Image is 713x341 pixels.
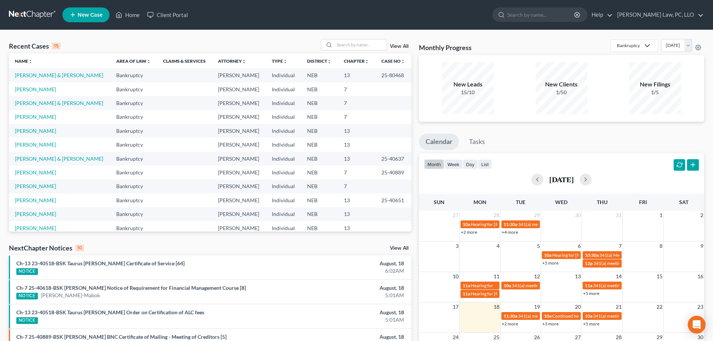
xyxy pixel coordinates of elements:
[212,82,266,96] td: [PERSON_NAME]
[504,283,511,288] span: 10a
[212,124,266,138] td: [PERSON_NAME]
[597,199,608,205] span: Thu
[442,89,494,96] div: 15/10
[110,165,157,179] td: Bankruptcy
[463,283,470,288] span: 11a
[16,309,204,315] a: Ch-13 23-40518-BSK Taurus [PERSON_NAME] Order on Certification of ALC fees
[618,242,622,250] span: 7
[116,58,151,64] a: Area of Lawunfold_more
[301,124,338,138] td: NEB
[280,260,404,267] div: August, 18
[212,207,266,221] td: [PERSON_NAME]
[656,302,663,311] span: 22
[419,43,472,52] h3: Monthly Progress
[266,124,301,138] td: Individual
[533,272,541,281] span: 12
[629,89,681,96] div: 1/5
[544,252,551,258] span: 10a
[301,138,338,151] td: NEB
[615,272,622,281] span: 14
[583,321,599,327] a: +5 more
[617,42,640,49] div: Bankruptcy
[518,222,629,227] span: 341(a) meeting for [PERSON_NAME] & [PERSON_NAME]
[110,110,157,124] td: Bankruptcy
[212,180,266,193] td: [PERSON_NAME]
[462,134,492,150] a: Tasks
[335,39,387,50] input: Search by name...
[452,302,459,311] span: 17
[15,72,103,78] a: [PERSON_NAME] & [PERSON_NAME]
[15,128,56,134] a: [PERSON_NAME]
[502,229,518,235] a: +4 more
[338,165,375,179] td: 7
[112,8,143,22] a: Home
[143,8,192,22] a: Client Portal
[301,193,338,207] td: NEB
[401,59,405,64] i: unfold_more
[496,242,500,250] span: 4
[338,193,375,207] td: 13
[280,333,404,341] div: August, 18
[280,309,404,316] div: August, 18
[338,96,375,110] td: 7
[424,159,444,169] button: month
[280,292,404,299] div: 5:01AM
[542,260,559,266] a: +5 more
[110,193,157,207] td: Bankruptcy
[493,211,500,220] span: 28
[15,197,56,203] a: [PERSON_NAME]
[15,100,103,106] a: [PERSON_NAME] & [PERSON_NAME]
[266,221,301,235] td: Individual
[542,321,559,327] a: +3 more
[390,44,408,49] a: View All
[338,68,375,82] td: 13
[659,242,663,250] span: 8
[16,317,38,324] div: NOTICE
[549,176,574,183] h2: [DATE]
[697,302,704,311] span: 23
[444,159,463,169] button: week
[327,59,332,64] i: unfold_more
[280,316,404,324] div: 5:01AM
[452,272,459,281] span: 10
[365,59,369,64] i: unfold_more
[471,291,568,296] span: Hearing for [PERSON_NAME] & [PERSON_NAME]
[478,159,492,169] button: list
[419,134,459,150] a: Calendar
[301,110,338,124] td: NEB
[266,138,301,151] td: Individual
[301,207,338,221] td: NEB
[266,68,301,82] td: Individual
[307,58,332,64] a: Districtunfold_more
[507,8,575,22] input: Search by name...
[266,110,301,124] td: Individual
[535,80,587,89] div: New Clients
[533,211,541,220] span: 29
[16,285,246,291] a: Ch-7 25-40618-BSK [PERSON_NAME] Notice of Requirement for Financial Management Course [8]
[688,316,706,334] div: Open Intercom Messenger
[593,283,665,288] span: 341(a) meeting for [PERSON_NAME]
[338,180,375,193] td: 7
[9,243,84,252] div: NextChapter Notices
[15,114,56,120] a: [PERSON_NAME]
[344,58,369,64] a: Chapterunfold_more
[593,260,665,266] span: 341(a) meeting for [PERSON_NAME]
[574,302,582,311] span: 20
[552,252,610,258] span: Hearing for [PERSON_NAME]
[110,221,157,235] td: Bankruptcy
[212,96,266,110] td: [PERSON_NAME]
[16,260,185,266] a: Ch-13 23-40518-BSK Taurus [PERSON_NAME] Certificate of Service [64]
[266,207,301,221] td: Individual
[266,82,301,96] td: Individual
[110,138,157,151] td: Bankruptcy
[544,313,551,319] span: 10a
[615,211,622,220] span: 31
[301,68,338,82] td: NEB
[15,58,33,64] a: Nameunfold_more
[493,302,500,311] span: 18
[301,165,338,179] td: NEB
[697,272,704,281] span: 16
[375,193,411,207] td: 25-40651
[375,152,411,165] td: 25-40637
[512,283,583,288] span: 341(a) meeting for [PERSON_NAME]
